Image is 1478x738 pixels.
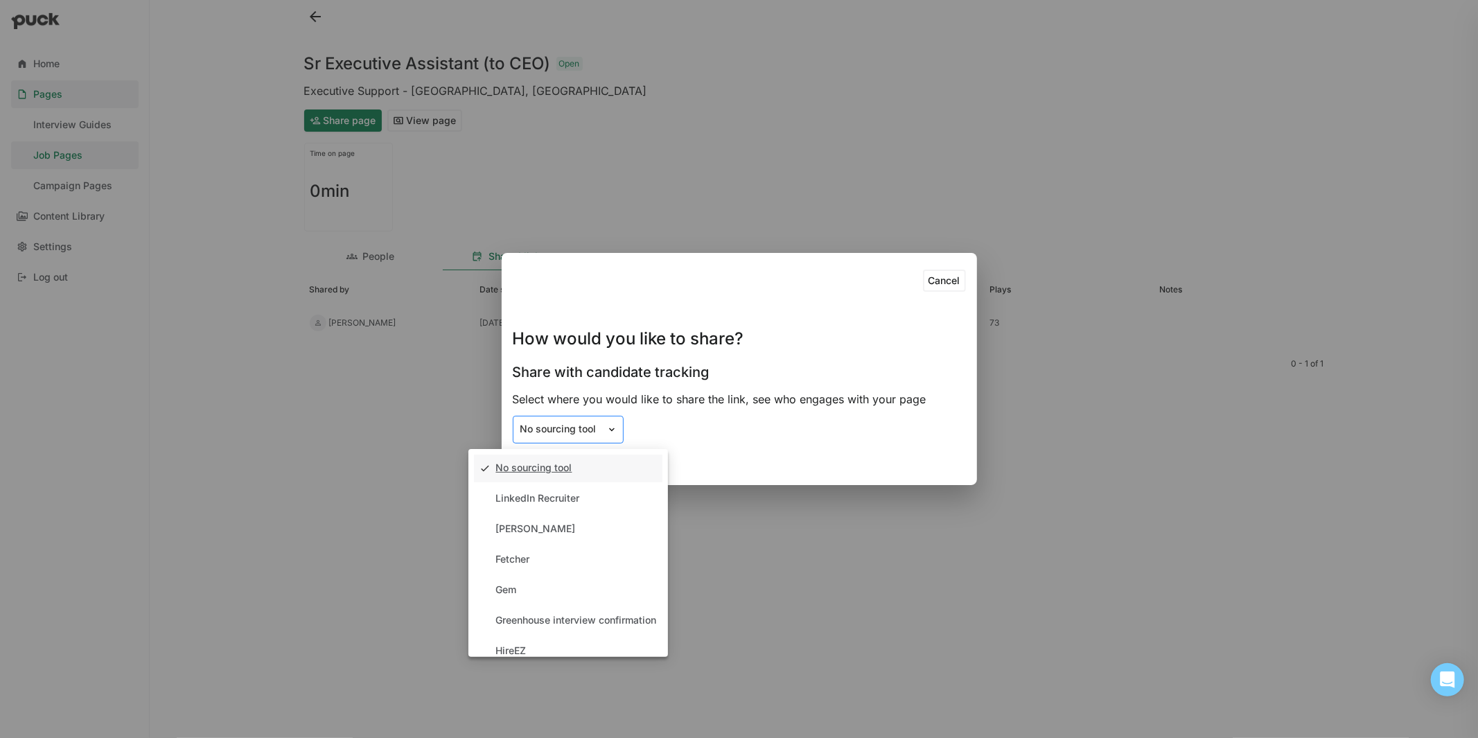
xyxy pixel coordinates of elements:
[513,331,744,347] h1: How would you like to share?
[496,615,657,626] div: Greenhouse interview confirmation
[496,523,576,535] div: [PERSON_NAME]
[520,423,599,435] div: No sourcing tool
[1431,663,1464,696] div: Open Intercom Messenger
[513,364,710,380] h3: Share with candidate tracking
[496,493,580,504] div: LinkedIn Recruiter
[496,584,517,596] div: Gem
[496,462,572,474] div: No sourcing tool
[513,392,966,407] div: Select where you would like to share the link, see who engages with your page
[923,270,966,292] button: Cancel
[496,645,527,657] div: HireEZ
[496,554,530,565] div: Fetcher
